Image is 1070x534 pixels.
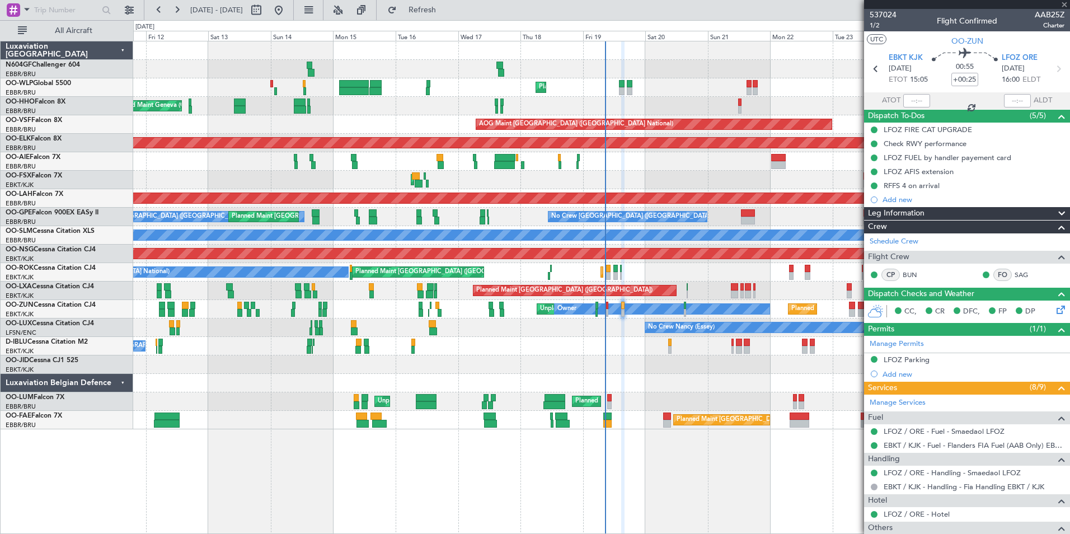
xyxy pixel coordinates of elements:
a: Manage Permits [870,339,924,350]
div: Thu 18 [520,31,583,41]
span: Leg Information [868,207,924,220]
a: EBKT/KJK [6,255,34,263]
button: UTC [867,34,886,44]
a: EBKT/KJK [6,366,34,374]
span: All Aircraft [29,27,118,35]
a: EBKT / KJK - Fuel - Flanders FIA Fuel (AAB Only) EBKT / KJK [884,441,1064,450]
span: Permits [868,323,894,336]
a: EBBR/BRU [6,199,36,208]
div: Wed 17 [458,31,521,41]
div: FO [993,269,1012,281]
a: BUN [903,270,928,280]
div: LFOZ FIRE CAT UPGRADE [884,125,972,134]
span: ETOT [889,74,907,86]
div: Add new [883,195,1064,204]
span: 00:55 [956,62,974,73]
a: EBKT/KJK [6,292,34,300]
span: OO-ELK [6,135,31,142]
span: (8/9) [1030,381,1046,393]
a: LFSN/ENC [6,329,36,337]
span: (5/5) [1030,110,1046,121]
span: Handling [868,453,900,466]
a: OO-JIDCessna CJ1 525 [6,357,78,364]
a: OO-LAHFalcon 7X [6,191,63,198]
span: N604GF [6,62,32,68]
a: EBBR/BRU [6,402,36,411]
div: Check RWY performance [884,139,966,148]
div: CP [881,269,900,281]
span: OO-VSF [6,117,31,124]
span: OO-LUM [6,394,34,401]
span: Charter [1035,21,1064,30]
span: DFC, [963,306,980,317]
span: CR [935,306,945,317]
a: EBKT/KJK [6,347,34,355]
input: Trip Number [34,2,98,18]
a: OO-LXACessna Citation CJ4 [6,283,94,290]
span: Refresh [399,6,446,14]
a: OO-AIEFalcon 7X [6,154,60,161]
div: Planned Maint [GEOGRAPHIC_DATA] ([GEOGRAPHIC_DATA] National) [575,393,778,410]
a: OO-WLPGlobal 5500 [6,80,71,87]
div: RFFS 4 on arrival [884,181,940,190]
div: LFOZ FUEL by handler payement card [884,153,1011,162]
a: LFOZ / ORE - Fuel - Smaedaol LFOZ [884,427,1005,436]
span: OO-HHO [6,99,35,105]
a: EBKT / KJK - Handling - Fia Handling EBKT / KJK [884,482,1044,491]
span: OO-LXA [6,283,32,290]
div: Planned Maint [GEOGRAPHIC_DATA] ([GEOGRAPHIC_DATA]) [476,282,653,299]
span: Services [868,382,897,395]
div: Tue 23 [833,31,895,41]
span: Fuel [868,411,883,424]
span: OO-SLM [6,228,32,235]
div: Flight Confirmed [937,15,997,27]
span: ATOT [882,95,900,106]
span: EBKT KJK [889,53,923,64]
button: All Aircraft [12,22,121,40]
a: OO-FSXFalcon 7X [6,172,62,179]
span: (1/1) [1030,323,1046,335]
span: LFOZ ORE [1002,53,1038,64]
div: Planned Maint Kortrijk-[GEOGRAPHIC_DATA] [791,301,922,317]
span: [DATE] - [DATE] [190,5,243,15]
span: Hotel [868,494,887,507]
a: OO-SLMCessna Citation XLS [6,228,95,235]
div: Fri 12 [146,31,209,41]
a: OO-NSGCessna Citation CJ4 [6,246,96,253]
div: Mon 15 [333,31,396,41]
div: Sat 13 [208,31,271,41]
span: OO-FAE [6,413,31,419]
span: OO-AIE [6,154,30,161]
div: Planned Maint [GEOGRAPHIC_DATA] ([GEOGRAPHIC_DATA]) [355,264,532,280]
div: Tue 16 [396,31,458,41]
div: Unplanned Maint [GEOGRAPHIC_DATA]-[GEOGRAPHIC_DATA] [540,301,721,317]
div: Planned Maint Geneva (Cointrin) [112,97,205,114]
div: Add new [883,369,1064,379]
a: OO-LUXCessna Citation CJ4 [6,320,94,327]
a: EBKT/KJK [6,273,34,282]
span: [DATE] [889,63,912,74]
div: No Crew [GEOGRAPHIC_DATA] ([GEOGRAPHIC_DATA] National) [86,208,274,225]
span: OO-LAH [6,191,32,198]
a: EBBR/BRU [6,125,36,134]
a: EBBR/BRU [6,144,36,152]
span: OO-GPE [6,209,32,216]
button: Refresh [382,1,449,19]
span: 15:05 [910,74,928,86]
div: Unplanned Maint [GEOGRAPHIC_DATA] ([GEOGRAPHIC_DATA] National) [378,393,588,410]
a: OO-LUMFalcon 7X [6,394,64,401]
a: OO-ELKFalcon 8X [6,135,62,142]
span: ALDT [1034,95,1052,106]
span: Crew [868,221,887,233]
div: Owner [557,301,576,317]
a: OO-ZUNCessna Citation CJ4 [6,302,96,308]
a: EBBR/BRU [6,421,36,429]
div: LFOZ AFIS extension [884,167,954,176]
a: EBBR/BRU [6,218,36,226]
a: D-IBLUCessna Citation M2 [6,339,88,345]
span: OO-ZUN [6,302,34,308]
div: AOG Maint [GEOGRAPHIC_DATA] ([GEOGRAPHIC_DATA] National) [479,116,673,133]
a: OO-HHOFalcon 8X [6,99,65,105]
span: Dispatch Checks and Weather [868,288,974,301]
div: Planned Maint Liege [539,79,597,96]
